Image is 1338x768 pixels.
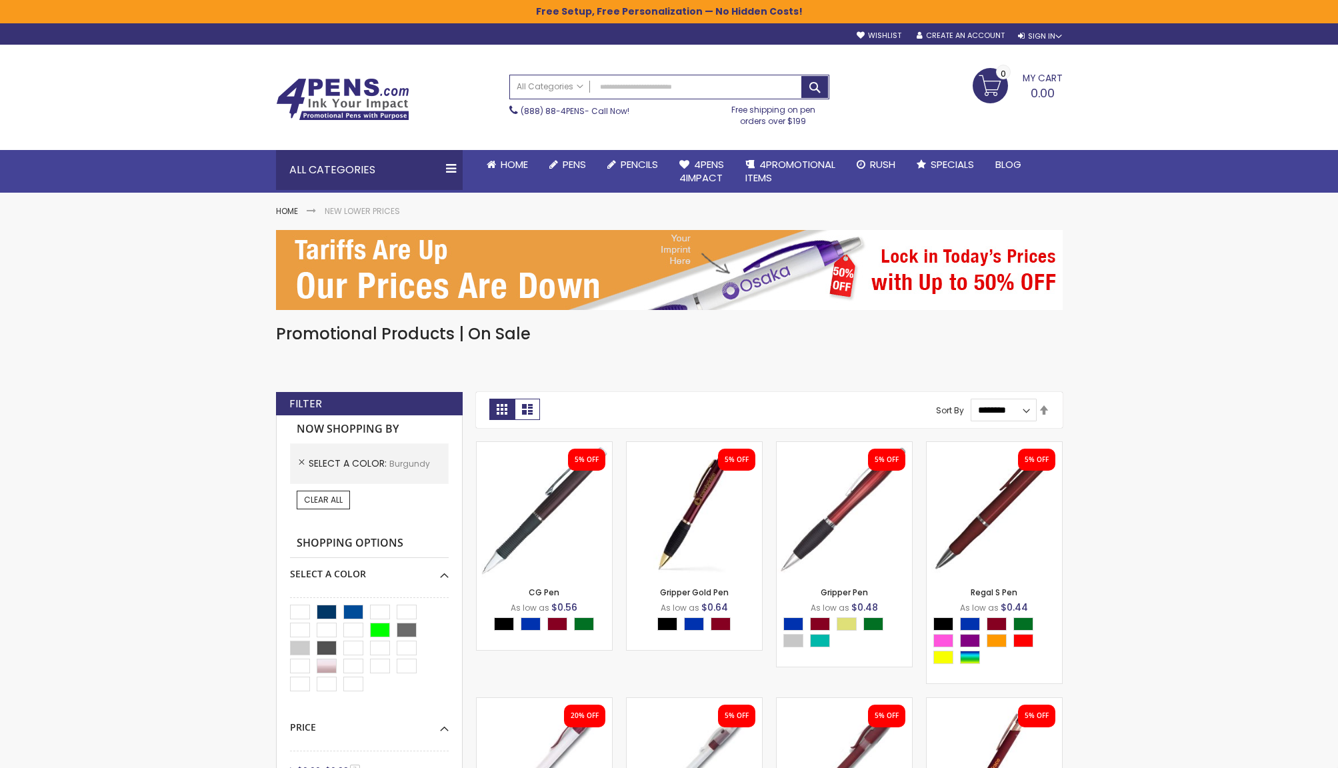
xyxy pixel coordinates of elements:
a: Gripper Pen [821,587,868,598]
div: Select A Color [290,558,449,581]
div: Green [574,617,594,631]
span: As low as [661,602,699,613]
span: As low as [811,602,849,613]
div: Green [863,617,883,631]
div: 5% OFF [1025,711,1049,721]
a: Pens [539,150,597,179]
div: Burgundy [547,617,567,631]
div: Green [1013,617,1033,631]
div: Purple [960,634,980,647]
div: All Categories [276,150,463,190]
div: 5% OFF [575,455,599,465]
img: Gripper-Burgundy [777,442,912,577]
a: (888) 88-4PENS [521,105,585,117]
div: Blue [960,617,980,631]
div: Burgundy [810,617,830,631]
div: Select A Color [933,617,1062,667]
div: Silver [783,634,803,647]
div: Teal [810,634,830,647]
span: $0.64 [701,601,728,614]
div: Black [657,617,677,631]
div: Gold [837,617,857,631]
span: Home [501,157,528,171]
a: Pencils [597,150,669,179]
a: The Grip Stick Solid-Burgundy [777,697,912,709]
strong: Now Shopping by [290,415,449,443]
span: Pencils [621,157,658,171]
a: Gripper Gold-Burgundy [627,441,762,453]
a: Regal S-Burgundy [927,441,1062,453]
div: Select A Color [494,617,601,634]
div: Free shipping on pen orders over $199 [717,99,829,126]
div: Black [933,617,953,631]
span: - Call Now! [521,105,629,117]
div: Burgundy [987,617,1007,631]
label: Sort By [936,404,964,415]
div: 20% OFF [571,711,599,721]
strong: Grid [489,399,515,420]
a: Specials [906,150,985,179]
img: Gripper Gold-Burgundy [627,442,762,577]
div: 5% OFF [875,711,899,721]
div: 5% OFF [1025,455,1049,465]
span: 0 [1001,67,1006,80]
span: 0.00 [1031,85,1055,101]
div: Burgundy [711,617,731,631]
a: Oak Pen-Burgundy [477,697,612,709]
a: Home [276,205,298,217]
span: As low as [960,602,999,613]
a: Blog [985,150,1032,179]
a: Wishlist [857,31,901,41]
div: 5% OFF [725,711,749,721]
a: Home [476,150,539,179]
a: Create an Account [917,31,1005,41]
div: 5% OFF [875,455,899,465]
div: Sign In [1018,31,1062,41]
span: Blog [995,157,1021,171]
span: As low as [511,602,549,613]
div: Price [290,711,449,734]
div: Yellow [933,651,953,664]
div: Assorted [960,651,980,664]
strong: New Lower Prices [325,205,400,217]
span: 4PROMOTIONAL ITEMS [745,157,835,185]
a: Regal S Pen [971,587,1017,598]
span: $0.44 [1001,601,1028,614]
a: The Grip Stick-Burgundy [627,697,762,709]
span: Clear All [304,494,343,505]
span: $0.48 [851,601,878,614]
img: New Lower Prices [276,230,1063,310]
strong: Shopping Options [290,529,449,558]
a: Clear All [297,491,350,509]
div: Red [1013,634,1033,647]
span: Select A Color [309,457,389,470]
span: 4Pens 4impact [679,157,724,185]
span: All Categories [517,81,583,92]
a: Rush [846,150,906,179]
a: CG Pen-Burgundy [477,441,612,453]
span: Rush [870,157,895,171]
div: Select A Color [783,617,912,651]
img: 4Pens Custom Pens and Promotional Products [276,78,409,121]
div: Blue [783,617,803,631]
a: 4Pens4impact [669,150,735,193]
div: Blue [684,617,704,631]
img: CG Pen-Burgundy [477,442,612,577]
span: Specials [931,157,974,171]
div: 5% OFF [725,455,749,465]
span: Burgundy [389,458,430,469]
span: Pens [563,157,586,171]
div: Pink [933,634,953,647]
img: Regal S-Burgundy [927,442,1062,577]
h1: Promotional Products | On Sale [276,323,1063,345]
a: 4PROMOTIONALITEMS [735,150,846,193]
a: 0.00 0 [973,68,1063,101]
a: Gripper-Burgundy [777,441,912,453]
a: CG Pen [529,587,559,598]
div: Select A Color [657,617,737,634]
span: $0.56 [551,601,577,614]
div: Black [494,617,514,631]
a: Gripper Gold Pen [660,587,729,598]
div: Blue [521,617,541,631]
strong: Filter [289,397,322,411]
